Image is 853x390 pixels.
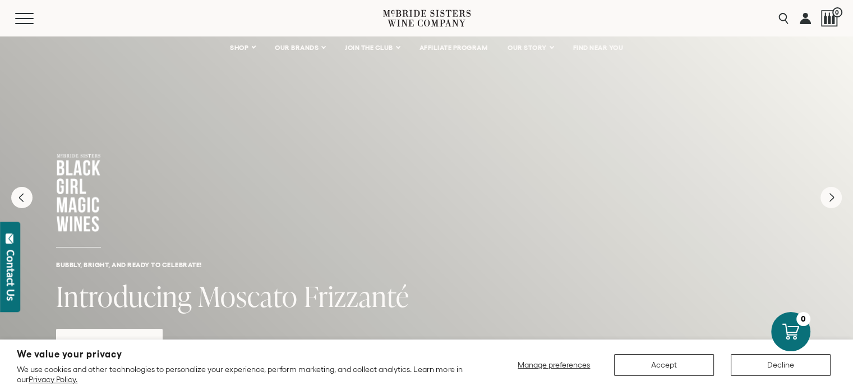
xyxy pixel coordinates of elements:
span: SHOP [230,44,249,52]
span: OUR STORY [508,44,547,52]
a: Privacy Policy. [29,375,77,384]
h6: Bubbly, bright, and ready to celebrate! [56,261,797,268]
a: OUR STORY [500,36,560,59]
a: AFFILIATE PROGRAM [412,36,495,59]
span: JOIN THE CLUB [345,44,393,52]
a: JOIN THE CLUB [338,36,407,59]
button: Manage preferences [511,354,597,376]
button: Mobile Menu Trigger [15,13,56,24]
span: Moscato [198,277,298,315]
span: AFFILIATE PROGRAM [419,44,488,52]
h2: We value your privacy [17,350,470,359]
p: We use cookies and other technologies to personalize your experience, perform marketing, and coll... [17,364,470,384]
span: Shop Now [72,336,147,349]
a: FIND NEAR YOU [566,36,631,59]
button: Previous [11,187,33,208]
span: Manage preferences [518,360,590,369]
div: 0 [796,312,810,326]
span: Introducing [56,277,192,315]
a: OUR BRANDS [268,36,332,59]
button: Decline [731,354,831,376]
button: Next [820,187,842,208]
div: Contact Us [5,250,16,301]
a: Shop Now [56,329,163,356]
span: Frizzanté [304,277,409,315]
button: Accept [614,354,714,376]
span: FIND NEAR YOU [573,44,624,52]
span: OUR BRANDS [275,44,319,52]
span: 0 [832,7,842,17]
a: SHOP [223,36,262,59]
